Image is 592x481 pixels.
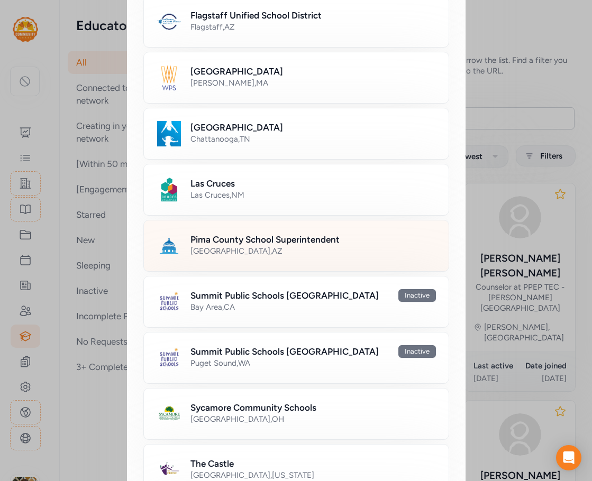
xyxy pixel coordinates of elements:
[157,121,182,146] img: Logo
[157,9,182,34] img: Logo
[190,190,436,200] div: Las Cruces , NM
[190,233,340,246] h2: Pima County School Superintendent
[190,121,283,134] h2: [GEOGRAPHIC_DATA]
[398,345,436,358] div: Inactive
[190,302,436,312] div: Bay Area , CA
[190,470,436,480] div: [GEOGRAPHIC_DATA] , [US_STATE]
[157,401,182,427] img: Logo
[157,233,182,258] img: Logo
[190,246,436,256] div: [GEOGRAPHIC_DATA] , AZ
[190,345,379,358] h2: Summit Public Schools [GEOGRAPHIC_DATA]
[157,65,182,90] img: Logo
[190,457,234,470] h2: The Castle
[157,177,182,202] img: Logo
[190,401,316,414] h2: Sycamore Community Schools
[190,414,436,424] div: [GEOGRAPHIC_DATA] , OH
[190,78,436,88] div: [PERSON_NAME] , MA
[190,177,235,190] h2: Las Cruces
[190,65,283,78] h2: [GEOGRAPHIC_DATA]
[190,134,436,144] div: Chattanooga , TN
[556,445,581,470] div: Open Intercom Messenger
[190,9,322,22] h2: Flagstaff Unified School District
[398,289,436,302] div: Inactive
[157,289,182,314] img: Logo
[190,358,436,368] div: Puget Sound , WA
[190,289,379,302] h2: Summit Public Schools [GEOGRAPHIC_DATA]
[157,345,182,371] img: Logo
[190,22,436,32] div: Flagstaff , AZ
